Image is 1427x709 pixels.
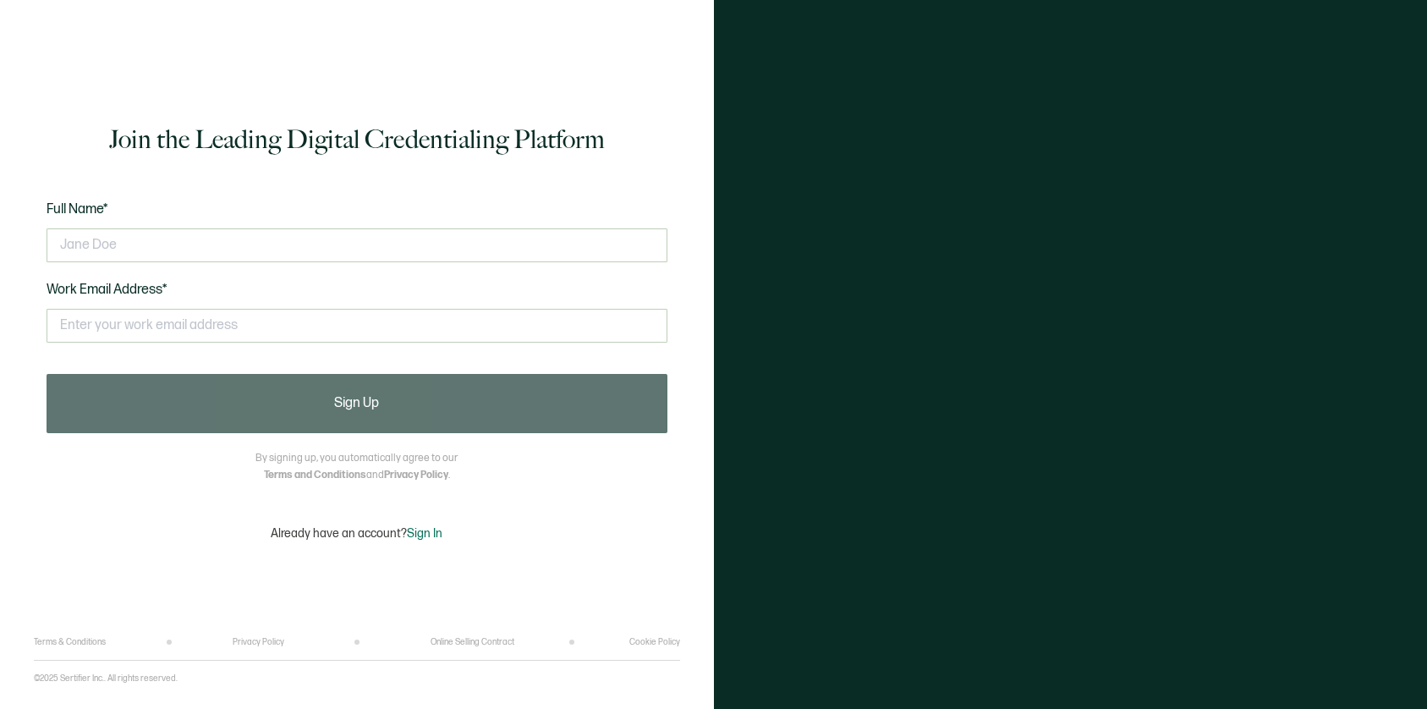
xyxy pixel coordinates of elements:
[34,673,178,684] p: ©2025 Sertifier Inc.. All rights reserved.
[47,374,667,433] button: Sign Up
[629,637,680,647] a: Cookie Policy
[431,637,514,647] a: Online Selling Contract
[264,469,366,481] a: Terms and Conditions
[407,526,442,541] span: Sign In
[47,201,108,217] span: Full Name*
[47,309,667,343] input: Enter your work email address
[109,123,605,157] h1: Join the Leading Digital Credentialing Platform
[384,469,448,481] a: Privacy Policy
[334,397,379,410] span: Sign Up
[271,526,442,541] p: Already have an account?
[233,637,284,647] a: Privacy Policy
[47,282,167,298] span: Work Email Address*
[255,450,458,484] p: By signing up, you automatically agree to our and .
[47,228,667,262] input: Jane Doe
[34,637,106,647] a: Terms & Conditions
